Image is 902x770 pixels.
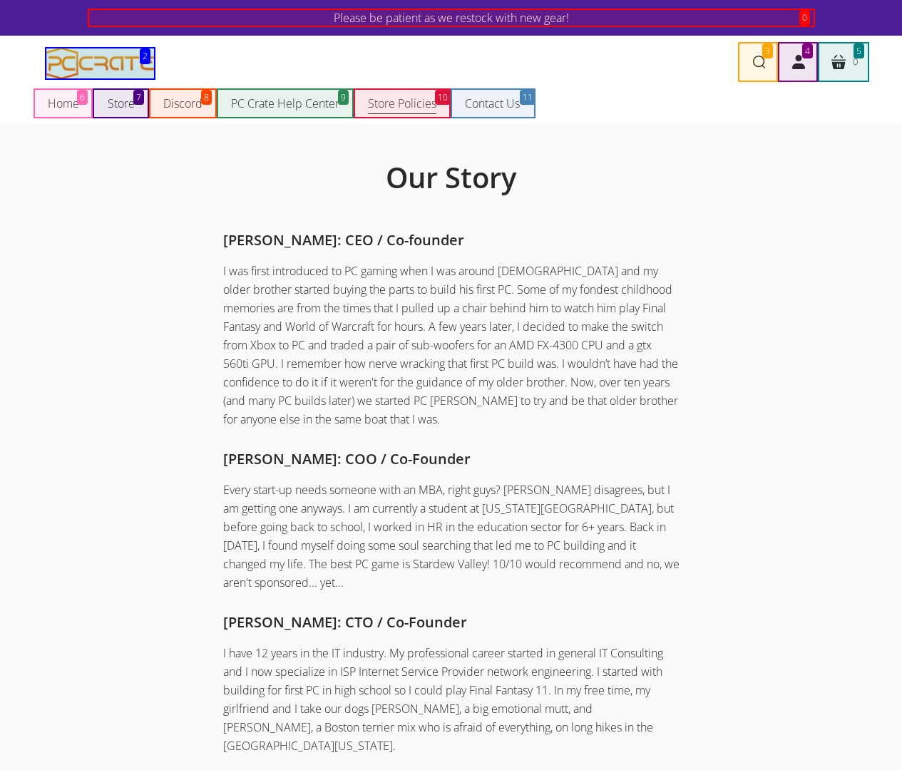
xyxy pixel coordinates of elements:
a: Contact Us [451,88,534,118]
span: 0 [853,54,858,69]
p: I have 12 years in the IT industry. My professional career started in general IT Consulting and I... [223,644,680,755]
h1: Our Story [109,160,794,195]
h4: [PERSON_NAME]: COO / Co-Founder [223,450,680,468]
span: PC Crate Help Center [231,94,339,113]
span: Store [108,94,135,113]
a: PC CRATE [45,47,155,80]
span: Contact Us [465,94,520,113]
a: Home [34,88,93,118]
a: Please be patient as we restock with new gear! [88,9,815,27]
a: PC Crate Help Center [217,88,354,118]
a: Discord [149,88,217,118]
a: Store [93,88,149,118]
span: Discord [163,94,203,113]
h4: [PERSON_NAME]: CTO / Co-Founder [223,613,680,631]
h4: [PERSON_NAME]: CEO / Co-founder [223,231,680,249]
span: Store Policies [368,94,436,113]
nav: Main navigation [24,88,879,124]
p: I was first introduced to PC gaming when I was around [DEMOGRAPHIC_DATA] and my older brother sta... [223,262,680,428]
a: 0 [819,42,869,82]
a: Store Policies [354,88,451,118]
p: Every start-up needs someone with an MBA, right guys? [PERSON_NAME] disagrees, but I am getting o... [223,481,680,592]
span: Home [48,94,79,113]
